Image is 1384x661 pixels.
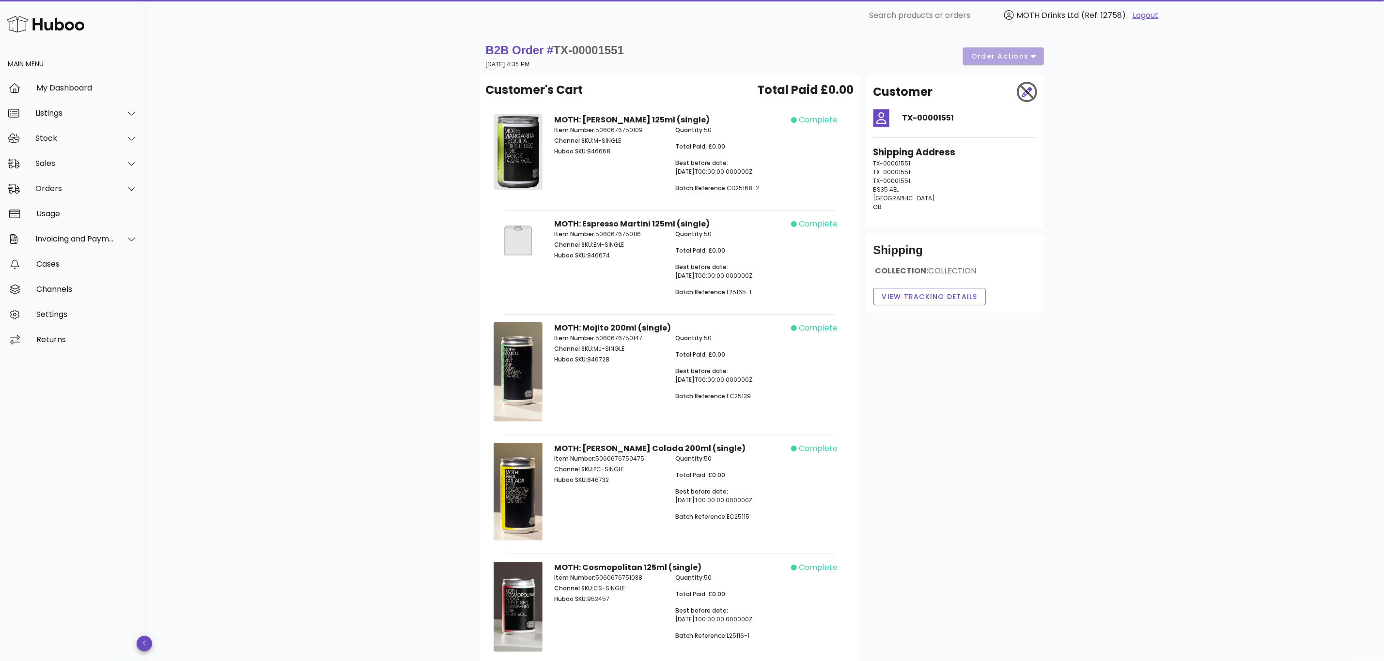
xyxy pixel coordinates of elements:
p: 846732 [554,476,664,484]
p: 5060676750116 [554,230,664,239]
span: View Tracking details [882,292,978,302]
div: Usage [36,209,138,218]
p: 50 [675,126,785,135]
div: My Dashboard [36,83,138,92]
p: CS-SINGLE [554,584,664,593]
span: Total Paid: £0.00 [675,142,725,150]
span: COLLECTION [929,265,977,276]
span: TX-00001551 [554,44,624,57]
span: Channel SKU: [554,465,593,473]
span: Quantity: [675,573,704,582]
span: Best before date: [675,606,728,615]
span: Total Paid: £0.00 [675,350,725,359]
span: TX-00001551 [873,177,911,185]
div: COLLECTION: [873,266,1036,284]
span: Total Paid: £0.00 [675,471,725,479]
span: complete [799,562,838,573]
div: Settings [36,310,138,319]
p: 5060676750147 [554,334,664,343]
span: Quantity: [675,126,704,134]
p: EM-SINGLE [554,240,664,249]
span: Item Number: [554,454,595,463]
strong: MOTH: [PERSON_NAME] Colada 200ml (single) [554,443,746,454]
h2: Customer [873,83,933,101]
p: 50 [675,230,785,239]
span: Item Number: [554,573,595,582]
img: Product Image [494,114,543,190]
span: complete [799,218,838,230]
p: [DATE]T00:00:00.000000Z [675,263,785,280]
span: Best before date: [675,263,728,271]
span: Huboo SKU: [554,251,587,259]
span: MOTH Drinks Ltd [1016,10,1079,21]
span: Batch Reference: [675,184,727,192]
p: EC25139 [675,392,785,401]
strong: B2B Order # [486,44,624,57]
span: Item Number: [554,230,595,238]
small: [DATE] 4:35 PM [486,61,530,68]
p: 50 [675,334,785,343]
span: complete [799,322,838,334]
span: GB [873,203,882,211]
span: Channel SKU: [554,584,593,592]
div: Channels [36,285,138,294]
p: 846728 [554,355,664,364]
div: Shipping [873,242,1036,266]
span: Batch Reference: [675,288,727,296]
strong: MOTH: [PERSON_NAME] 125ml (single) [554,114,710,125]
span: TX-00001551 [873,159,911,167]
p: MJ-SINGLE [554,345,664,353]
span: Batch Reference: [675,512,727,521]
span: Channel SKU: [554,345,593,353]
div: Orders [35,184,114,193]
strong: MOTH: Mojito 200ml (single) [554,322,671,333]
img: Huboo Logo [7,14,84,34]
div: Sales [35,159,114,168]
p: [DATE]T00:00:00.000000Z [675,159,785,176]
div: Listings [35,108,114,118]
span: Best before date: [675,487,728,496]
p: 846668 [554,147,664,156]
p: EC25115 [675,512,785,521]
div: Cases [36,259,138,269]
p: PC-SINGLE [554,465,664,474]
span: Total Paid £0.00 [758,81,854,99]
img: Product Image [494,562,543,652]
span: Best before date: [675,159,728,167]
span: Batch Reference: [675,392,727,400]
span: Item Number: [554,126,595,134]
span: Huboo SKU: [554,355,587,363]
strong: MOTH: Espresso Martini 125ml (single) [554,218,710,229]
h4: TX-00001551 [902,112,1036,124]
p: [DATE]T00:00:00.000000Z [675,606,785,624]
span: Best before date: [675,367,728,375]
div: Returns [36,335,138,344]
span: Total Paid: £0.00 [675,246,725,255]
p: 50 [675,573,785,582]
span: complete [799,114,838,126]
span: TX-00001551 [873,168,911,176]
p: 846674 [554,251,664,260]
span: Item Number: [554,334,595,342]
p: 5060676751038 [554,573,664,582]
a: Logout [1133,10,1158,21]
span: Quantity: [675,334,704,342]
p: CD25168-2 [675,184,785,193]
button: View Tracking details [873,288,986,305]
span: BS35 4EL [873,185,899,194]
div: Stock [35,134,114,143]
span: [GEOGRAPHIC_DATA] [873,194,935,202]
p: M-SINGLE [554,136,664,145]
img: Product Image [494,322,543,421]
p: [DATE]T00:00:00.000000Z [675,487,785,505]
div: Invoicing and Payments [35,234,114,243]
span: Total Paid: £0.00 [675,590,725,598]
p: 50 [675,454,785,463]
p: L25116-1 [675,631,785,640]
p: [DATE]T00:00:00.000000Z [675,367,785,384]
span: complete [799,443,838,454]
p: 952457 [554,595,664,603]
span: Quantity: [675,454,704,463]
p: 5060676750475 [554,454,664,463]
p: 5060676750109 [554,126,664,135]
